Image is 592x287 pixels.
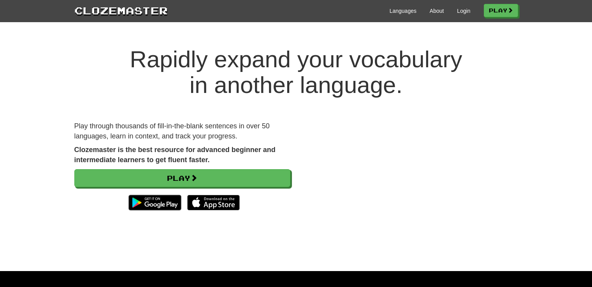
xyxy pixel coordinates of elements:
a: Play [74,169,290,187]
strong: Clozemaster is the best resource for advanced beginner and intermediate learners to get fluent fa... [74,146,276,164]
a: About [430,7,444,15]
a: Play [484,4,518,17]
p: Play through thousands of fill-in-the-blank sentences in over 50 languages, learn in context, and... [74,121,290,141]
img: Download_on_the_App_Store_Badge_US-UK_135x40-25178aeef6eb6b83b96f5f2d004eda3bffbb37122de64afbaef7... [187,195,240,210]
img: Get it on Google Play [125,191,185,214]
a: Clozemaster [74,3,168,17]
a: Login [457,7,470,15]
a: Languages [390,7,416,15]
